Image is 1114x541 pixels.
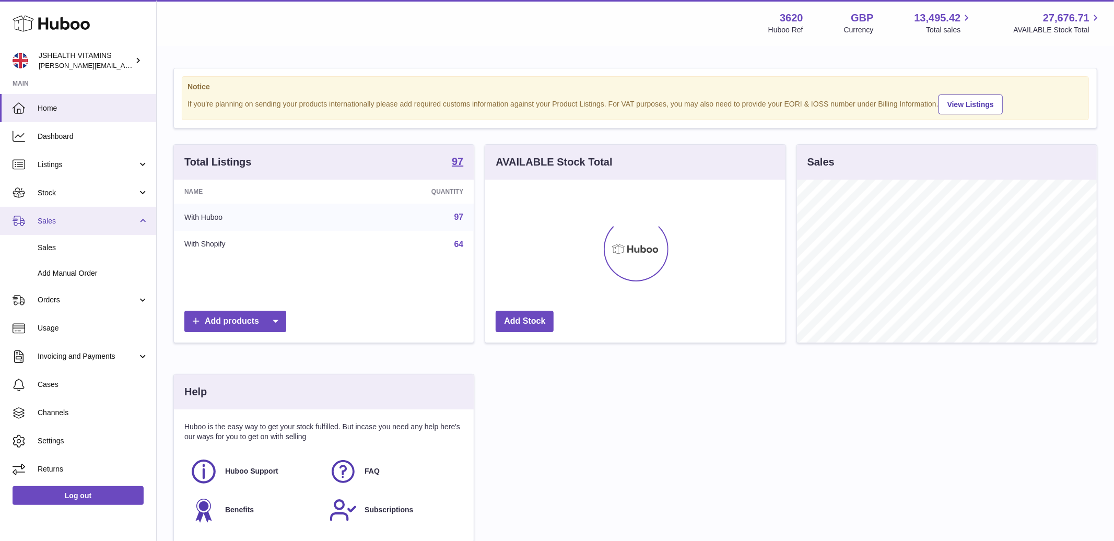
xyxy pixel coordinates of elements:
a: Add Stock [496,311,554,332]
th: Name [174,180,336,204]
a: Benefits [190,496,319,524]
span: Sales [38,216,137,226]
a: 64 [454,240,464,249]
span: Add Manual Order [38,268,148,278]
h3: Sales [807,155,835,169]
span: Home [38,103,148,113]
span: Channels [38,408,148,418]
a: Subscriptions [329,496,458,524]
span: Listings [38,160,137,170]
h3: Help [184,385,207,399]
p: Huboo is the easy way to get your stock fulfilled. But incase you need any help here's our ways f... [184,422,463,442]
a: Add products [184,311,286,332]
div: If you're planning on sending your products internationally please add required customs informati... [187,93,1083,114]
span: [PERSON_NAME][EMAIL_ADDRESS][DOMAIN_NAME] [39,61,209,69]
span: Sales [38,243,148,253]
span: Invoicing and Payments [38,351,137,361]
span: Huboo Support [225,466,278,476]
a: 97 [452,156,463,169]
img: francesca@jshealthvitamins.com [13,53,28,68]
span: 27,676.71 [1043,11,1089,25]
span: Stock [38,188,137,198]
h3: AVAILABLE Stock Total [496,155,612,169]
th: Quantity [336,180,474,204]
h3: Total Listings [184,155,252,169]
span: Subscriptions [365,505,413,515]
a: 97 [454,213,464,221]
span: AVAILABLE Stock Total [1013,25,1101,35]
span: Benefits [225,505,254,515]
td: With Huboo [174,204,336,231]
a: FAQ [329,457,458,486]
span: FAQ [365,466,380,476]
a: View Listings [939,95,1003,114]
strong: Notice [187,82,1083,92]
a: Huboo Support [190,457,319,486]
span: Returns [38,464,148,474]
strong: 97 [452,156,463,167]
span: Dashboard [38,132,148,142]
a: 27,676.71 AVAILABLE Stock Total [1013,11,1101,35]
div: Huboo Ref [768,25,803,35]
td: With Shopify [174,231,336,258]
span: 13,495.42 [914,11,960,25]
span: Total sales [926,25,972,35]
span: Cases [38,380,148,390]
div: Currency [844,25,874,35]
span: Usage [38,323,148,333]
a: Log out [13,486,144,505]
div: JSHEALTH VITAMINS [39,51,133,70]
span: Orders [38,295,137,305]
span: Settings [38,436,148,446]
strong: GBP [851,11,873,25]
a: 13,495.42 Total sales [914,11,972,35]
strong: 3620 [780,11,803,25]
